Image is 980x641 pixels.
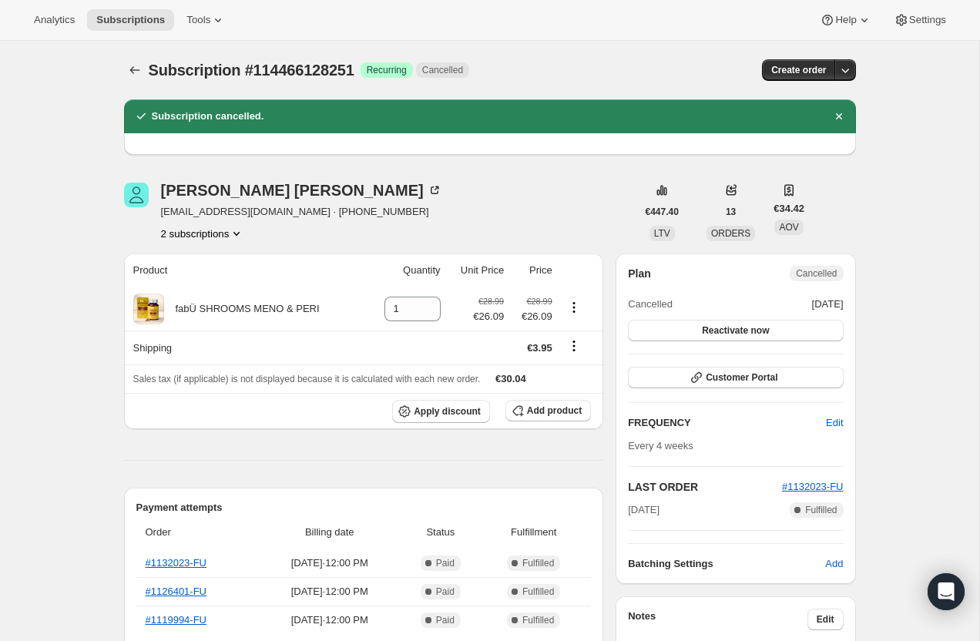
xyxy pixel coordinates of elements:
button: Tools [177,9,235,31]
span: Fulfilled [522,586,554,598]
small: €28.99 [478,297,504,306]
span: Fulfillment [485,525,582,540]
button: Subscriptions [87,9,174,31]
span: [DATE] · 12:00 PM [263,584,396,599]
span: AOV [779,222,798,233]
span: Settings [909,14,946,26]
th: Price [508,253,557,287]
span: [DATE] [812,297,844,312]
button: Add product [505,400,591,421]
span: Cancelled [422,64,463,76]
span: Add [825,556,843,572]
button: Shipping actions [562,337,586,354]
span: 13 [726,206,736,218]
span: [DATE] · 12:00 PM [263,612,396,628]
span: Sales tax (if applicable) is not displayed because it is calculated with each new order. [133,374,481,384]
h2: Payment attempts [136,500,592,515]
button: Add [816,552,852,576]
span: Paid [436,557,455,569]
span: Cancelled [796,267,837,280]
div: Open Intercom Messenger [928,573,965,610]
span: €447.40 [646,206,679,218]
button: Help [811,9,881,31]
div: fabÜ SHROOMS MENO & PERI [164,301,320,317]
span: Fulfilled [522,614,554,626]
span: kay morris [124,183,149,207]
span: [DATE] [628,502,659,518]
span: €26.09 [513,309,552,324]
span: €3.95 [527,342,552,354]
button: Settings [884,9,955,31]
th: Shipping [124,331,366,364]
a: #1132023-FU [146,557,207,569]
button: Edit [807,609,844,630]
small: €28.99 [527,297,552,306]
h2: Subscription cancelled. [152,109,264,124]
span: €34.42 [774,201,804,216]
span: Help [835,14,856,26]
h2: Plan [628,266,651,281]
h6: Batching Settings [628,556,825,572]
button: Reactivate now [628,320,843,341]
button: Analytics [25,9,84,31]
h3: Notes [628,609,807,630]
img: product img [133,294,164,324]
button: €447.40 [636,201,688,223]
div: [PERSON_NAME] [PERSON_NAME] [161,183,442,198]
span: Reactivate now [702,324,769,337]
span: Recurring [367,64,407,76]
span: €26.09 [473,309,504,324]
span: Analytics [34,14,75,26]
span: Paid [436,586,455,598]
button: Product actions [562,299,586,316]
a: #1132023-FU [782,481,844,492]
span: ORDERS [711,228,750,239]
span: Edit [817,613,834,626]
span: LTV [654,228,670,239]
span: Subscription #114466128251 [149,62,354,79]
button: Create order [762,59,835,81]
span: Cancelled [628,297,673,312]
span: Add product [527,404,582,417]
th: Order [136,515,259,549]
span: Tools [186,14,210,26]
span: Apply discount [414,405,481,418]
span: Status [405,525,477,540]
span: Every 4 weeks [628,440,693,451]
button: 13 [717,201,745,223]
button: Dismiss notification [828,106,850,127]
button: Edit [817,411,852,435]
h2: FREQUENCY [628,415,826,431]
a: #1126401-FU [146,586,207,597]
span: Fulfilled [805,504,837,516]
span: Paid [436,614,455,626]
h2: LAST ORDER [628,479,782,495]
button: Customer Portal [628,367,843,388]
span: Subscriptions [96,14,165,26]
button: Subscriptions [124,59,146,81]
span: Edit [826,415,843,431]
span: [EMAIL_ADDRESS][DOMAIN_NAME] · [PHONE_NUMBER] [161,204,442,220]
th: Product [124,253,366,287]
span: Billing date [263,525,396,540]
th: Unit Price [445,253,509,287]
a: #1119994-FU [146,614,207,626]
th: Quantity [366,253,445,287]
span: Customer Portal [706,371,777,384]
span: [DATE] · 12:00 PM [263,555,396,571]
button: #1132023-FU [782,479,844,495]
button: Apply discount [392,400,490,423]
button: Product actions [161,226,245,241]
span: Create order [771,64,826,76]
span: Fulfilled [522,557,554,569]
span: €30.04 [495,373,526,384]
